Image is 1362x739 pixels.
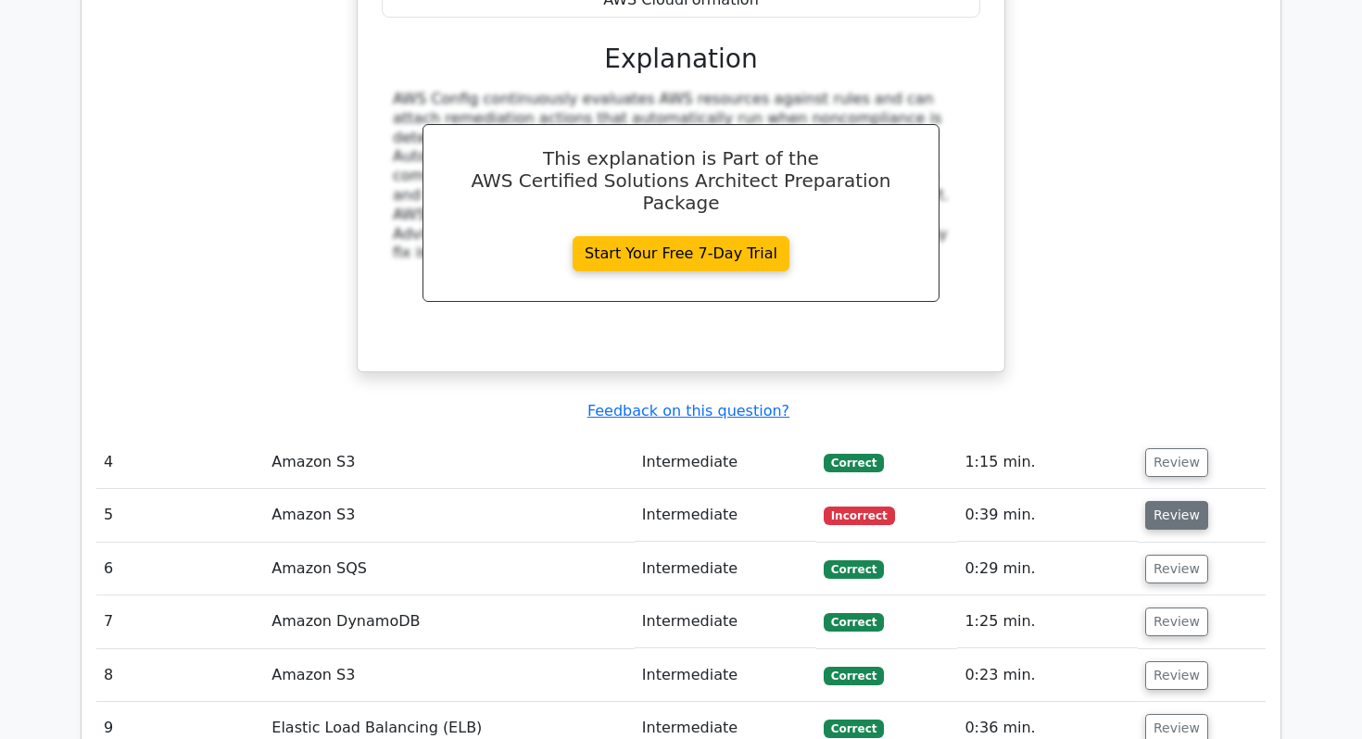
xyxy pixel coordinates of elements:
button: Review [1145,607,1208,636]
button: Review [1145,555,1208,583]
button: Review [1145,448,1208,477]
td: Amazon S3 [264,436,635,489]
button: Review [1145,501,1208,530]
span: Correct [824,667,884,685]
span: Correct [824,720,884,738]
div: AWS Config continuously evaluates AWS resources against rules and can attach remediation actions ... [393,90,969,263]
a: Feedback on this question? [587,402,789,420]
button: Review [1145,661,1208,690]
span: Correct [824,613,884,632]
td: 7 [96,595,264,648]
td: Amazon S3 [264,649,635,702]
td: 1:15 min. [957,436,1138,489]
a: Start Your Free 7-Day Trial [573,236,789,271]
td: 0:39 min. [957,489,1138,542]
td: 5 [96,489,264,542]
td: 4 [96,436,264,489]
h3: Explanation [393,44,969,75]
td: 1:25 min. [957,595,1138,648]
span: Incorrect [824,507,895,525]
td: 0:23 min. [957,649,1138,702]
td: Intermediate [635,489,816,542]
td: Intermediate [635,543,816,595]
td: Intermediate [635,595,816,648]
td: Intermediate [635,649,816,702]
td: 6 [96,543,264,595]
td: 0:29 min. [957,543,1138,595]
td: Amazon S3 [264,489,635,542]
span: Correct [824,560,884,579]
td: Intermediate [635,436,816,489]
td: Amazon DynamoDB [264,595,635,648]
span: Correct [824,454,884,472]
td: Amazon SQS [264,543,635,595]
td: 8 [96,649,264,702]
